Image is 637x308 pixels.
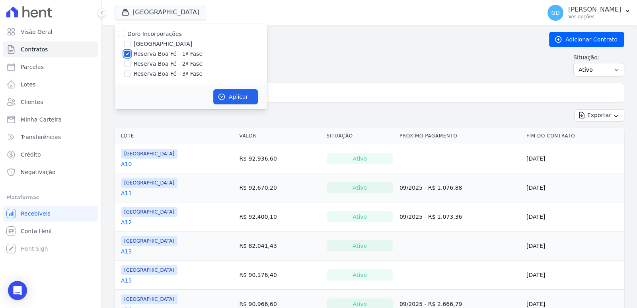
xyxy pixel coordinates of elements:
[399,184,462,191] a: 09/2025 - R$ 1.076,88
[21,80,36,88] span: Lotes
[6,193,95,202] div: Plataformas
[523,173,624,202] td: [DATE]
[21,210,51,218] span: Recebíveis
[551,10,560,16] span: GD
[21,151,41,159] span: Crédito
[327,211,393,222] div: Ativo
[3,223,98,239] a: Conta Hent
[121,207,177,217] span: [GEOGRAPHIC_DATA]
[523,202,624,231] td: [DATE]
[115,128,236,144] th: Lote
[127,31,182,37] label: Doro Incorporações
[573,53,624,61] label: Situação:
[541,2,637,24] button: GD [PERSON_NAME] Ver opções
[574,109,624,122] button: Exportar
[3,112,98,128] a: Minha Carteira
[115,32,536,47] h2: Contratos
[8,281,27,300] div: Open Intercom Messenger
[128,85,621,101] input: Buscar por nome do lote
[568,14,621,20] p: Ver opções
[121,178,177,188] span: [GEOGRAPHIC_DATA]
[523,144,624,173] td: [DATE]
[134,50,203,58] label: Reserva Boa Fé - 1ª Fase
[568,6,621,14] p: [PERSON_NAME]
[121,247,132,255] a: A13
[236,261,323,290] td: R$ 90.176,40
[121,277,132,284] a: A15
[327,182,393,193] div: Ativo
[3,206,98,222] a: Recebíveis
[549,32,624,47] a: Adicionar Contrato
[21,227,52,235] span: Conta Hent
[121,218,132,226] a: A12
[3,164,98,180] a: Negativação
[3,94,98,110] a: Clientes
[134,40,192,48] label: [GEOGRAPHIC_DATA]
[121,236,177,246] span: [GEOGRAPHIC_DATA]
[3,41,98,57] a: Contratos
[121,189,132,197] a: A11
[236,173,323,202] td: R$ 92.670,20
[3,147,98,163] a: Crédito
[3,24,98,40] a: Visão Geral
[121,265,177,275] span: [GEOGRAPHIC_DATA]
[121,160,132,168] a: A10
[134,60,203,68] label: Reserva Boa Fé - 2ª Fase
[21,133,61,141] span: Transferências
[523,128,624,144] th: Fim do Contrato
[3,129,98,145] a: Transferências
[21,116,62,124] span: Minha Carteira
[236,202,323,231] td: R$ 92.400,10
[121,294,177,304] span: [GEOGRAPHIC_DATA]
[3,77,98,92] a: Lotes
[21,28,53,36] span: Visão Geral
[327,269,393,281] div: Ativo
[399,214,462,220] a: 09/2025 - R$ 1.073,36
[21,63,44,71] span: Parcelas
[236,128,323,144] th: Valor
[327,240,393,251] div: Ativo
[21,45,48,53] span: Contratos
[213,89,258,104] button: Aplicar
[327,153,393,164] div: Ativo
[21,168,56,176] span: Negativação
[399,301,462,307] a: 09/2025 - R$ 2.666,79
[115,5,206,20] button: [GEOGRAPHIC_DATA]
[134,70,203,78] label: Reserva Boa Fé - 3ª Fase
[121,149,177,159] span: [GEOGRAPHIC_DATA]
[523,231,624,261] td: [DATE]
[396,128,523,144] th: Próximo Pagamento
[323,128,396,144] th: Situação
[523,261,624,290] td: [DATE]
[3,59,98,75] a: Parcelas
[236,144,323,173] td: R$ 92.936,60
[236,231,323,261] td: R$ 82.041,43
[21,98,43,106] span: Clientes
